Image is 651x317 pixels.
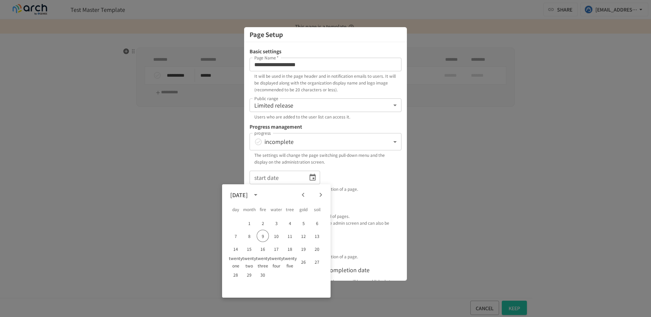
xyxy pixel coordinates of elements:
[250,48,281,55] font: Basic settings
[260,206,266,212] font: fire
[229,255,242,268] font: twenty one
[301,246,306,252] font: 19
[286,206,294,212] font: tree
[248,233,251,239] font: 8
[270,203,282,216] span: Wednesday
[243,203,255,216] span: Monday
[260,272,265,278] font: 30
[315,233,319,239] font: 13
[250,189,261,201] button: calendar view is open, switch to year view
[301,233,306,239] font: 12
[247,272,252,278] font: 29
[254,101,293,109] font: Limited release
[315,259,319,265] font: 27
[274,246,279,252] font: 17
[232,206,239,212] font: day
[284,203,296,216] span: Thursday
[247,246,252,252] font: 15
[264,137,294,146] font: incomplete
[254,152,385,165] font: The settings will change the page switching pull-down menu and the display on the administration ...
[260,246,265,252] font: 16
[243,206,256,212] font: month
[297,203,310,216] span: Friday
[262,220,264,226] font: 2
[315,246,319,252] font: 20
[250,98,401,112] div: Limited release
[230,203,242,216] span: Sunday
[235,233,237,239] font: 7
[315,189,327,201] button: Next month
[314,206,320,212] font: soil
[274,233,279,239] font: 10
[316,220,318,226] font: 6
[301,259,306,265] font: 26
[256,255,270,268] font: twenty three
[283,255,297,268] font: twenty five
[233,272,238,278] font: 28
[275,220,278,226] font: 3
[250,133,401,150] div: incomplete
[254,130,271,136] font: progress
[311,203,323,216] span: Saturday
[302,220,305,226] font: 5
[288,233,292,239] font: 11
[248,220,251,226] font: 1
[254,114,350,119] font: Users who are added to the user list can access it.
[242,255,256,268] font: twenty two
[254,55,276,61] font: Page Name
[262,233,264,239] font: 9
[250,123,302,130] font: Progress management
[306,171,319,184] button: Choose date
[299,206,308,212] font: gold
[233,246,238,252] font: 14
[271,206,282,212] font: water
[254,95,278,101] font: Public range
[297,189,309,201] button: Previous month
[250,30,283,39] font: Page Setup
[270,255,283,268] font: twenty four
[257,203,269,216] span: Tuesday
[288,246,292,252] font: 18
[254,73,396,92] font: It will be used in the page header and in notification emails to users. It will be displayed alon...
[289,220,291,226] font: 4
[230,191,248,199] font: [DATE]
